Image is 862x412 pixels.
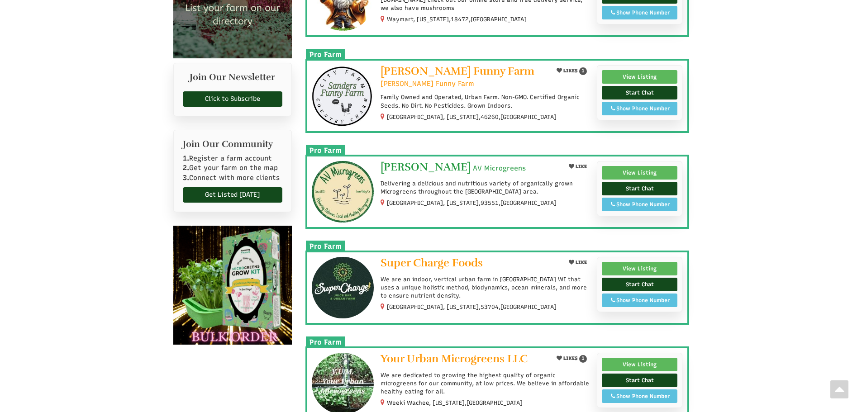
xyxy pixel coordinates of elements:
[602,86,678,99] a: Start Chat
[312,257,374,319] img: Super Charge Foods
[381,79,474,89] span: [PERSON_NAME] Funny Farm
[500,303,557,311] span: [GEOGRAPHIC_DATA]
[607,104,673,113] div: Show Phone Number
[500,113,557,121] span: [GEOGRAPHIC_DATA]
[602,262,678,275] a: View Listing
[173,226,292,345] img: ezgif com optimize
[183,164,189,172] b: 2.
[183,174,189,182] b: 3.
[481,199,499,207] span: 93551
[574,260,587,265] span: LIKE
[312,161,374,223] img: Shannon Cunliffe
[562,355,578,361] span: LIKES
[183,91,283,107] a: Click to Subscribe
[381,256,483,270] span: Super Charge Foods
[602,70,678,84] a: View Listing
[381,257,558,271] a: Super Charge Foods
[574,164,587,170] span: LIKE
[387,16,527,23] small: Waymart, [US_STATE], ,
[467,399,523,407] span: [GEOGRAPHIC_DATA]
[562,68,578,74] span: LIKES
[579,67,587,75] span: 1
[481,113,499,121] span: 46260
[602,182,678,195] a: Start Chat
[607,200,673,208] div: Show Phone Number
[607,392,673,400] div: Show Phone Number
[500,199,557,207] span: [GEOGRAPHIC_DATA]
[381,275,590,300] p: We are an indoor, vertical urban farm in [GEOGRAPHIC_DATA] WI that uses a unique holistic method,...
[471,15,527,24] span: [GEOGRAPHIC_DATA]
[473,164,526,173] span: AV Microgreens
[183,139,283,149] h2: Join Our Community
[602,374,678,387] a: Start Chat
[312,65,374,127] img: Sanders Funny Farm
[602,278,678,291] a: Start Chat
[381,352,528,365] span: Your Urban Microgreens LLC
[553,65,590,76] button: LIKES 1
[387,399,523,406] small: Weeki Wachee, [US_STATE],
[387,199,557,206] small: [GEOGRAPHIC_DATA], [US_STATE], ,
[381,180,590,196] p: Delivering a delicious and nutritious variety of organically grown Microgreens throughout the [GE...
[381,161,558,175] a: [PERSON_NAME] AV Microgreens
[381,93,590,109] p: Family Owned and Operated, Urban Farm. Non-GMO. Certified Organic Seeds. No Dirt. No Pesticides. ...
[553,353,590,364] button: LIKES 1
[602,358,678,371] a: View Listing
[183,187,283,203] a: Get Listed [DATE]
[602,166,678,180] a: View Listing
[381,65,558,89] a: [PERSON_NAME] Funny Farm [PERSON_NAME] Funny Farm
[566,257,590,268] button: LIKE
[387,114,557,120] small: [GEOGRAPHIC_DATA], [US_STATE], ,
[607,9,673,17] div: Show Phone Number
[451,15,469,24] span: 18472
[381,160,471,174] span: [PERSON_NAME]
[381,353,558,367] a: Your Urban Microgreens LLC
[183,154,283,183] p: Register a farm account Get your farm on the map Connect with more clients
[183,72,283,87] h2: Join Our Newsletter
[566,161,590,172] button: LIKE
[607,296,673,304] div: Show Phone Number
[381,371,590,396] p: We are dedicated to growing the highest quality of organic microgreens for our community, at low ...
[579,355,587,363] span: 1
[183,154,189,162] b: 1.
[481,303,499,311] span: 53704
[387,303,557,310] small: [GEOGRAPHIC_DATA], [US_STATE], ,
[381,64,534,78] span: [PERSON_NAME] Funny Farm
